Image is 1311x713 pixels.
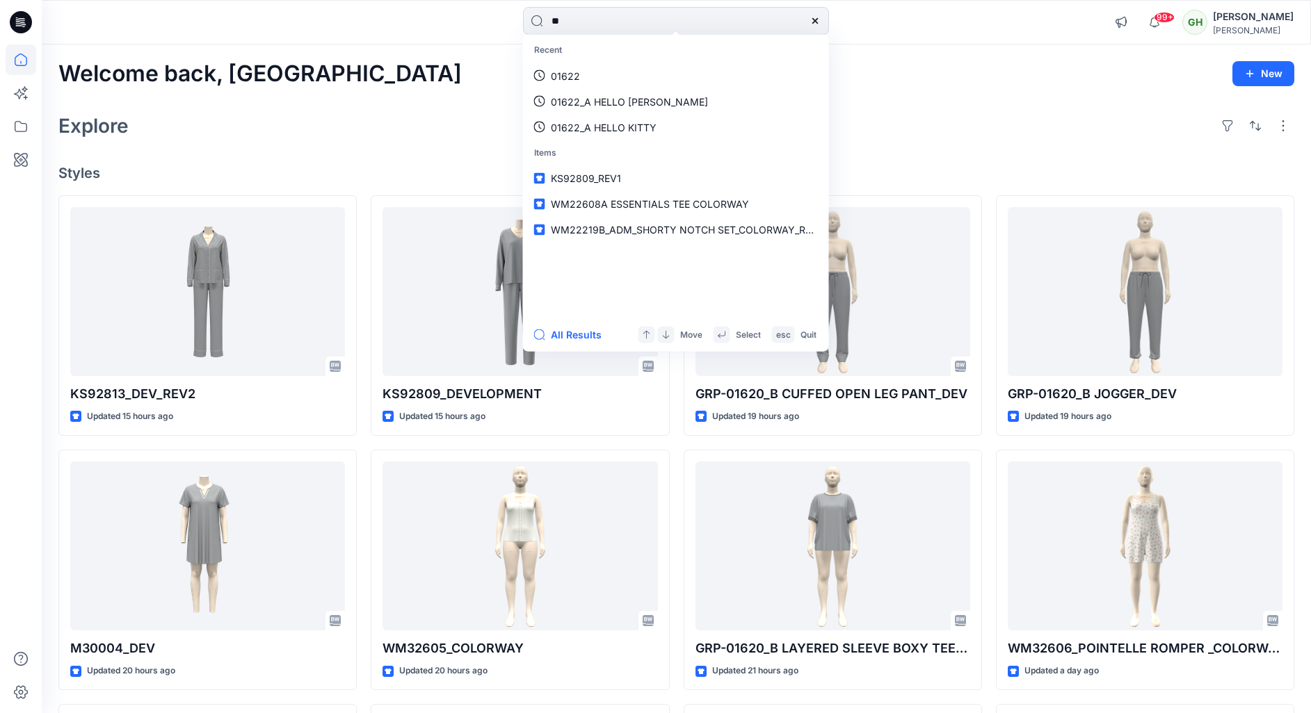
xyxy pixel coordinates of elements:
a: 01622 [526,63,826,88]
p: esc [776,327,791,342]
p: WM32606_POINTELLE ROMPER _COLORWAY [1008,639,1282,658]
h2: Welcome back, [GEOGRAPHIC_DATA] [58,61,462,87]
a: 01622_A HELLO [PERSON_NAME] [526,88,826,114]
a: M30004_DEV [70,461,345,631]
a: WM32606_POINTELLE ROMPER _COLORWAY [1008,461,1282,631]
p: Select [736,327,761,342]
span: WM22608A ESSENTIALS TEE COLORWAY [551,198,749,210]
p: Updated 21 hours ago [712,664,798,678]
p: Quit [801,327,817,342]
p: Updated 20 hours ago [87,664,175,678]
a: GRP-01620_B CUFFED OPEN LEG PANT_DEV [695,207,970,377]
p: Updated a day ago [1024,664,1099,678]
p: KS92813_DEV_REV2 [70,384,345,404]
p: 01622_A HELLO KITTY [551,120,657,134]
div: [PERSON_NAME] [1213,25,1294,35]
p: Updated 15 hours ago [87,409,173,424]
a: 01622_A HELLO KITTY [526,114,826,140]
p: 01622 [551,68,580,83]
p: WM32605_COLORWAY [383,639,657,658]
p: Items [526,140,826,165]
h2: Explore [58,115,129,137]
a: WM22608A ESSENTIALS TEE COLORWAY [526,191,826,217]
p: Recent [526,38,826,63]
span: KS92809_REV1 [551,172,621,184]
span: WM22219B_ADM_SHORTY NOTCH SET_COLORWAY_REV3 [551,224,824,236]
p: Move [680,327,702,342]
a: GRP-01620_B LAYERED SLEEVE BOXY TEE_DEV [695,461,970,631]
p: 01622_A HELLO KITT [551,94,708,108]
a: WM32605_COLORWAY [383,461,657,631]
p: GRP-01620_B CUFFED OPEN LEG PANT_DEV [695,384,970,404]
a: KS92809_REV1 [526,165,826,191]
p: Updated 19 hours ago [1024,409,1111,424]
a: WM22219B_ADM_SHORTY NOTCH SET_COLORWAY_REV3 [526,217,826,243]
button: New [1232,61,1294,86]
div: [PERSON_NAME] [1213,8,1294,25]
p: Updated 19 hours ago [712,409,799,424]
a: GRP-01620_B JOGGER_DEV [1008,207,1282,377]
p: M30004_DEV [70,639,345,658]
div: GH [1182,10,1207,35]
p: Updated 15 hours ago [399,409,485,424]
p: Updated 20 hours ago [399,664,488,678]
h4: Styles [58,165,1294,181]
p: GRP-01620_B JOGGER_DEV [1008,384,1282,404]
span: 99+ [1154,12,1175,23]
button: All Results [534,327,611,343]
a: KS92809_DEVELOPMENT [383,207,657,377]
p: GRP-01620_B LAYERED SLEEVE BOXY TEE_DEV [695,639,970,658]
a: KS92813_DEV_REV2 [70,207,345,377]
p: KS92809_DEVELOPMENT [383,384,657,404]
